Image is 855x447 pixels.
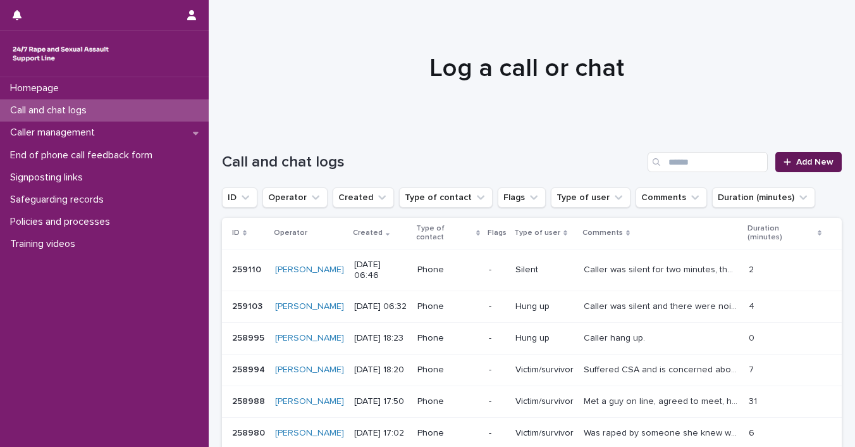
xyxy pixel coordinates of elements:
[489,333,505,344] p: -
[275,301,344,312] a: [PERSON_NAME]
[584,394,741,407] p: Met a guy on line, agreed to meet, he gave her laughing gas and ended up having sex even though h...
[232,299,265,312] p: 259103
[551,187,630,208] button: Type of user
[275,333,344,344] a: [PERSON_NAME]
[417,428,479,439] p: Phone
[5,104,97,116] p: Call and chat logs
[796,158,833,167] span: Add New
[515,365,574,375] p: Victim/survivor
[747,222,815,245] p: Duration (minutes)
[489,265,505,275] p: -
[488,226,507,240] p: Flags
[232,262,264,275] p: 259110
[5,238,85,250] p: Training videos
[417,333,479,344] p: Phone
[582,226,623,240] p: Comments
[749,394,760,407] p: 31
[775,152,842,172] a: Add New
[749,299,757,312] p: 4
[232,226,240,240] p: ID
[417,301,479,312] p: Phone
[275,365,344,375] a: [PERSON_NAME]
[222,386,842,417] tr: 258988258988 [PERSON_NAME] [DATE] 17:50Phone-Victim/survivorMet a guy on line, agreed to meet, he...
[489,428,505,439] p: -
[514,226,560,240] p: Type of user
[749,362,756,375] p: 7
[222,153,643,172] h1: Call and chat logs
[399,187,493,208] button: Type of contact
[584,299,741,312] p: Caller was silent and there were noises in the background four minutes and then hang up.
[232,394,268,407] p: 258988
[275,428,344,439] a: [PERSON_NAME]
[5,127,105,139] p: Caller management
[489,365,505,375] p: -
[262,187,328,208] button: Operator
[417,396,479,407] p: Phone
[354,260,407,281] p: [DATE] 06:46
[417,365,479,375] p: Phone
[222,354,842,386] tr: 258994258994 [PERSON_NAME] [DATE] 18:20Phone-Victim/survivorSuffered CSA and is concerned about p...
[515,333,574,344] p: Hung up
[712,187,815,208] button: Duration (minutes)
[515,265,574,275] p: Silent
[584,331,648,344] p: Caller hang up.
[584,362,741,375] p: Suffered CSA and is concerned about pictures of young children who are abused being displaced. Is...
[275,396,344,407] a: [PERSON_NAME]
[221,53,833,84] h1: Log a call or chat
[416,222,473,245] p: Type of contact
[636,187,707,208] button: Comments
[489,396,505,407] p: -
[275,265,344,275] a: [PERSON_NAME]
[354,301,407,312] p: [DATE] 06:32
[5,216,120,228] p: Policies and processes
[354,333,407,344] p: [DATE] 18:23
[515,396,574,407] p: Victim/survivor
[5,194,114,206] p: Safeguarding records
[232,331,267,344] p: 258995
[749,425,757,439] p: 6
[222,249,842,291] tr: 259110259110 [PERSON_NAME] [DATE] 06:46Phone-SilentCaller was silent for two minutes, there were ...
[584,262,741,275] p: Caller was silent for two minutes, there were noises in the background and then hang up.
[749,262,756,275] p: 2
[5,82,69,94] p: Homepage
[232,362,268,375] p: 258994
[5,149,163,161] p: End of phone call feedback form
[10,41,111,66] img: rhQMoQhaT3yELyF149Cw
[515,301,574,312] p: Hung up
[232,425,268,439] p: 258980
[274,226,307,240] p: Operator
[489,301,505,312] p: -
[498,187,546,208] button: Flags
[417,265,479,275] p: Phone
[584,425,741,439] p: Was raped by someone she knew when she was fifteen and recently found out that perp had raped oth...
[648,152,768,172] input: Search
[749,331,757,344] p: 0
[222,187,257,208] button: ID
[354,365,407,375] p: [DATE] 18:20
[354,428,407,439] p: [DATE] 17:02
[222,291,842,323] tr: 259103259103 [PERSON_NAME] [DATE] 06:32Phone-Hung upCaller was silent and there were noises in th...
[5,172,93,184] p: Signposting links
[354,396,407,407] p: [DATE] 17:50
[515,428,574,439] p: Victim/survivor
[353,226,383,240] p: Created
[222,323,842,355] tr: 258995258995 [PERSON_NAME] [DATE] 18:23Phone-Hung upCaller hang up.Caller hang up. 00
[333,187,394,208] button: Created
